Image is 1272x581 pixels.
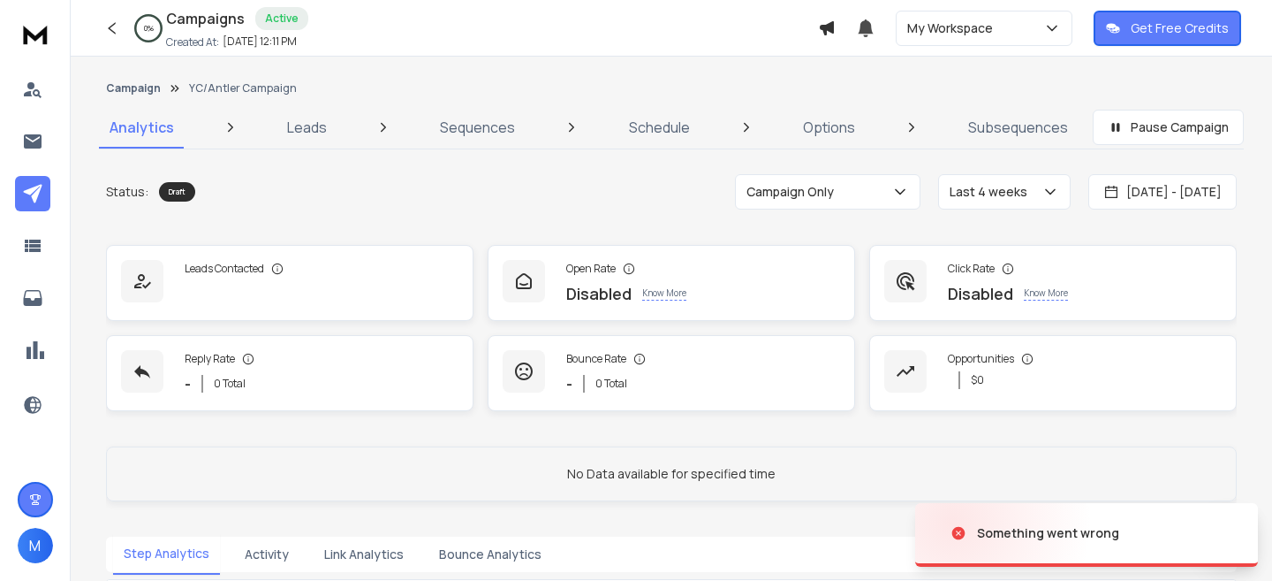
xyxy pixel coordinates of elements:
p: Schedule [629,117,690,138]
a: Reply Rate-0 Total [106,335,473,411]
p: Subsequences [968,117,1068,138]
p: 0 Total [595,377,627,391]
a: Analytics [99,106,185,149]
img: logo [18,18,53,50]
p: Leads [287,117,327,138]
p: Bounce Rate [566,352,626,366]
img: image [915,485,1092,581]
a: Click RateDisabledKnow More [869,245,1237,321]
p: - [566,371,572,396]
p: Know More [642,287,686,301]
a: Sequences [429,106,526,149]
p: Leads Contacted [185,262,264,276]
p: Disabled [566,281,632,306]
button: Activity [234,535,299,574]
button: Campaign [106,81,161,96]
h1: Campaigns [166,8,245,29]
p: Created At: [166,35,219,50]
p: Opportunities [948,352,1014,366]
p: Campaign Only [746,183,841,201]
p: Options [803,117,855,138]
a: Opportunities$0 [869,335,1237,411]
p: Get Free Credits [1131,19,1229,37]
p: [DATE] 12:11 PM [223,34,297,49]
a: Leads [276,106,337,149]
a: Open RateDisabledKnow More [488,245,855,321]
p: Know More [1024,287,1068,301]
button: Bounce Analytics [428,535,552,574]
p: YC/Antler Campaign [189,81,297,96]
button: Get Free Credits [1094,11,1241,46]
div: Draft [159,182,195,202]
p: Status: [106,183,148,201]
p: 0 % [144,23,154,34]
p: Analytics [110,117,174,138]
button: [DATE] - [DATE] [1088,174,1237,210]
p: - [185,371,191,396]
a: Options [792,106,866,149]
button: Link Analytics [314,535,414,574]
button: Pause Campaign [1093,110,1244,145]
p: Disabled [948,281,1013,306]
button: M [18,528,53,563]
p: Reply Rate [185,352,235,366]
p: $ 0 [971,373,984,387]
p: Last 4 weeks [950,183,1034,201]
p: Sequences [440,117,515,138]
a: Subsequences [958,106,1079,149]
a: Bounce Rate-0 Total [488,335,855,411]
p: 0 Total [214,377,246,391]
p: Open Rate [566,262,616,276]
p: Click Rate [948,262,995,276]
button: Step Analytics [113,534,220,575]
div: Something went wrong [977,524,1119,542]
p: My Workspace [907,19,1000,37]
p: No Data available for specified time [125,465,1218,483]
div: Active [255,7,308,30]
a: Leads Contacted [106,245,473,321]
a: Schedule [618,106,700,149]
